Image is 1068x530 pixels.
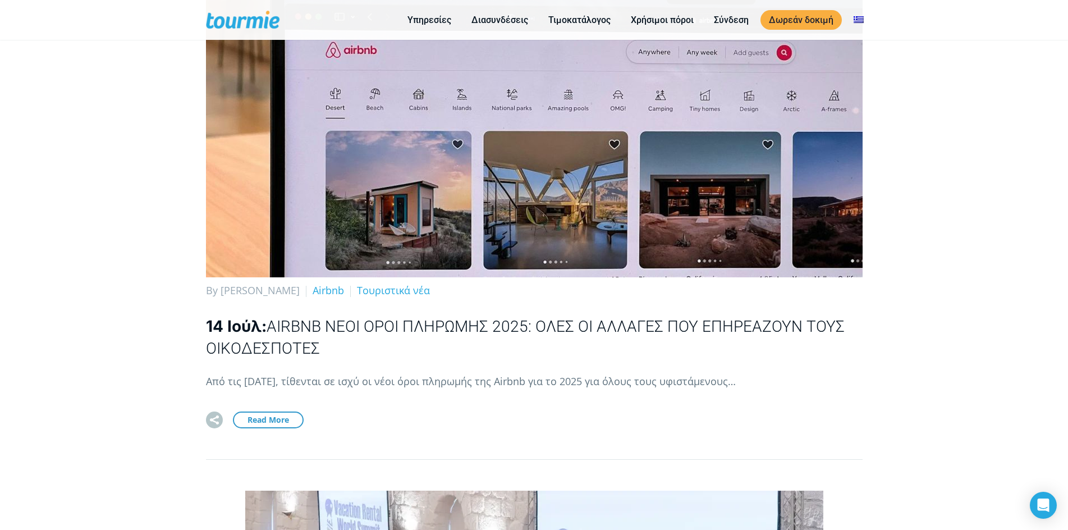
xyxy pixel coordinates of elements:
a: Δωρεάν δοκιμή [760,10,842,30]
a: Τιμοκατάλογος [540,13,619,27]
a: Τουριστικά νέα [357,284,430,297]
a: Διασυνδέσεις [463,13,537,27]
span: By [PERSON_NAME] [206,284,300,297]
a: Read More [233,412,304,428]
a: Airbnb [313,284,344,297]
a: Υπηρεσίες [399,13,460,27]
a: 14 Ιούλ:Airbnb Νέοι Όροι Πληρωμής 2025: Όλες οι αλλαγές που επηρεάζουν τους οικοδεσπότες [206,317,845,358]
a: Χρήσιμοι πόροι [622,13,702,27]
p: Από τις [DATE], τίθενται σε ισχύ οι νέοι όροι πληρωμής της Airbnb για το 2025 για όλους τους υφισ... [206,374,863,389]
a: Σύνδεση [705,13,757,27]
div: Open Intercom Messenger [1030,492,1057,519]
span: 14 Ιούλ: [206,317,267,336]
span: Airbnb Νέοι Όροι Πληρωμής 2025: Όλες οι αλλαγές που επηρεάζουν τους οικοδεσπότες [206,317,845,358]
